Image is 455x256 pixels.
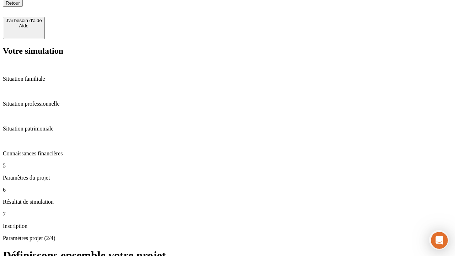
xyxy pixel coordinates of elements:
[3,162,452,169] p: 5
[3,150,452,157] p: Connaissances financières
[431,232,448,249] iframe: Intercom live chat
[3,76,452,82] p: Situation familiale
[3,223,452,229] p: Inscription
[3,235,452,241] p: Paramètres projet (2/4)
[3,211,452,217] p: 7
[6,18,42,23] div: J’ai besoin d'aide
[429,230,449,250] iframe: Intercom live chat discovery launcher
[6,0,20,6] span: Retour
[3,17,45,39] button: J’ai besoin d'aideAide
[3,101,452,107] p: Situation professionnelle
[3,126,452,132] p: Situation patrimoniale
[3,199,452,205] p: Résultat de simulation
[3,187,452,193] p: 6
[3,175,452,181] p: Paramètres du projet
[3,46,452,56] h2: Votre simulation
[6,23,42,28] div: Aide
